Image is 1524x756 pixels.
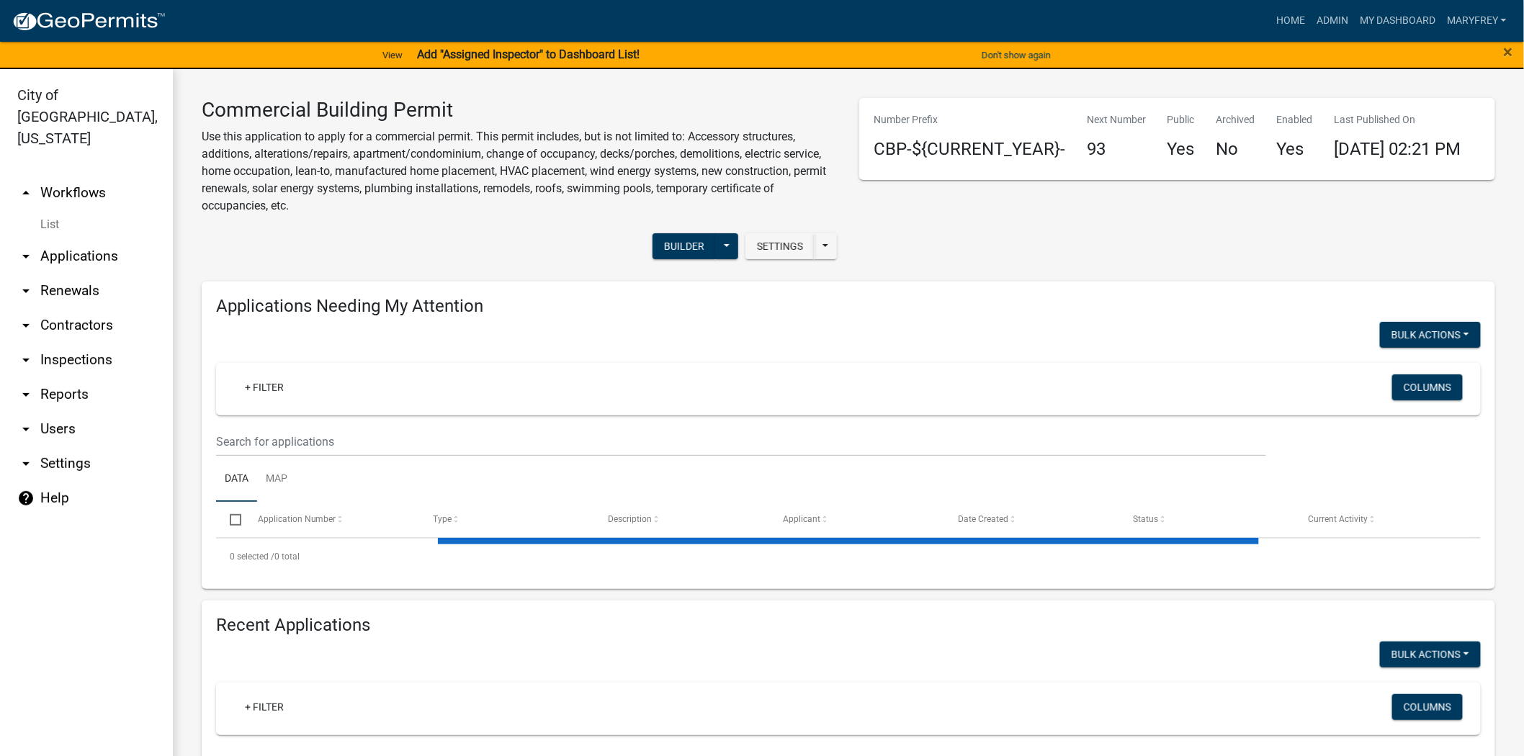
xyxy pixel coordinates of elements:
h4: CBP-${CURRENT_YEAR}- [874,139,1065,160]
span: Status [1133,514,1158,524]
a: Home [1270,7,1311,35]
i: arrow_drop_down [17,420,35,438]
span: × [1504,42,1513,62]
a: Map [257,456,296,503]
button: Columns [1392,694,1463,720]
datatable-header-cell: Status [1119,502,1294,536]
button: Close [1504,43,1513,60]
i: arrow_drop_down [17,248,35,265]
p: Public [1167,112,1195,127]
i: arrow_drop_down [17,455,35,472]
a: View [377,43,408,67]
datatable-header-cell: Date Created [944,502,1119,536]
span: Applicant [783,514,820,524]
p: Last Published On [1335,112,1461,127]
span: Description [608,514,652,524]
span: [DATE] 02:21 PM [1335,139,1461,159]
i: arrow_drop_up [17,184,35,202]
input: Search for applications [216,427,1266,456]
button: Settings [745,233,815,259]
p: Next Number [1087,112,1146,127]
button: Builder [653,233,716,259]
span: Application Number [258,514,336,524]
datatable-header-cell: Current Activity [1294,502,1469,536]
i: arrow_drop_down [17,317,35,334]
a: Data [216,456,257,503]
p: Number Prefix [874,112,1065,127]
strong: Add "Assigned Inspector" to Dashboard List! [417,48,640,61]
span: Date Created [958,514,1008,524]
i: arrow_drop_down [17,351,35,369]
h4: No [1216,139,1255,160]
i: arrow_drop_down [17,282,35,300]
span: 0 selected / [230,552,274,562]
h4: Recent Applications [216,615,1481,636]
button: Don't show again [976,43,1057,67]
i: help [17,490,35,507]
p: Enabled [1277,112,1313,127]
span: Current Activity [1308,514,1368,524]
p: Archived [1216,112,1255,127]
div: 0 total [216,539,1481,575]
button: Bulk Actions [1380,322,1481,348]
h3: Commercial Building Permit [202,98,838,122]
a: + Filter [233,374,295,400]
datatable-header-cell: Select [216,502,243,536]
a: + Filter [233,694,295,720]
a: My Dashboard [1354,7,1441,35]
a: Admin [1311,7,1354,35]
button: Columns [1392,374,1463,400]
h4: 93 [1087,139,1146,160]
datatable-header-cell: Application Number [243,502,418,536]
a: MaryFrey [1441,7,1512,35]
i: arrow_drop_down [17,386,35,403]
datatable-header-cell: Description [594,502,769,536]
p: Use this application to apply for a commercial permit. This permit includes, but is not limited t... [202,128,838,215]
datatable-header-cell: Applicant [769,502,944,536]
h4: Applications Needing My Attention [216,296,1481,317]
datatable-header-cell: Type [418,502,593,536]
button: Bulk Actions [1380,642,1481,667]
h4: Yes [1167,139,1195,160]
h4: Yes [1277,139,1313,160]
span: Type [433,514,452,524]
